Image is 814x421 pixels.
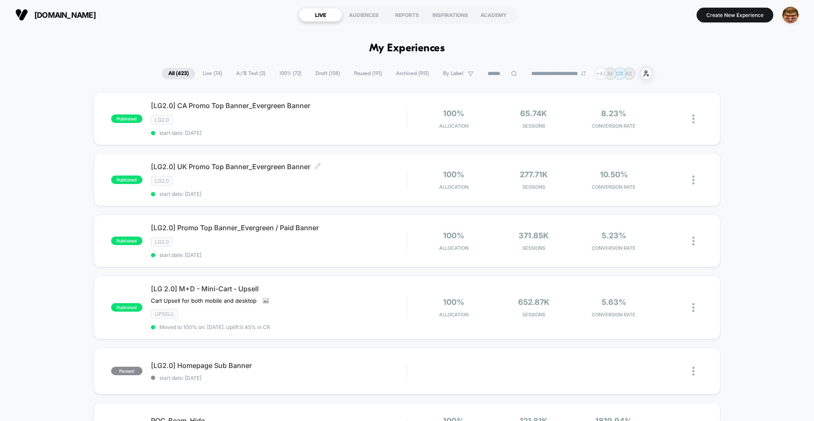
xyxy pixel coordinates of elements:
[601,109,626,118] span: 8.23%
[151,130,407,136] span: start date: [DATE]
[616,70,623,77] p: CR
[15,8,28,21] img: Visually logo
[697,8,773,22] button: Create New Experience
[151,309,178,319] span: Upsell
[151,284,407,293] span: [LG 2.0] M+D - Mini-Cart - Upsell
[151,252,407,258] span: start date: [DATE]
[576,312,652,318] span: CONVERSION RATE
[439,312,468,318] span: Allocation
[151,191,407,197] span: start date: [DATE]
[520,170,548,179] span: 277.71k
[607,70,613,77] p: AF
[34,11,96,20] span: [DOMAIN_NAME]
[151,101,407,110] span: [LG2.0] CA Promo Top Banner_Evergreen Banner
[111,237,142,245] span: published
[439,245,468,251] span: Allocation
[151,162,407,171] span: [LG2.0] UK Promo Top Banner_Evergreen Banner
[443,298,464,307] span: 100%
[273,68,308,79] span: 100% ( 72 )
[299,8,342,22] div: LIVE
[600,170,628,179] span: 10.50%
[162,68,195,79] span: All ( 423 )
[230,68,272,79] span: A/B Test ( 2 )
[159,324,270,330] span: Moved to 100% on: [DATE] . Uplift: 0.45% in CR
[111,303,142,312] span: published
[111,114,142,123] span: published
[385,8,429,22] div: REPORTS
[342,8,385,22] div: AUDIENCES
[518,298,549,307] span: 652.87k
[496,312,572,318] span: Sessions
[443,70,463,77] span: By Label
[576,245,652,251] span: CONVERSION RATE
[496,123,572,129] span: Sessions
[443,109,464,118] span: 100%
[443,231,464,240] span: 100%
[151,223,407,232] span: [LG2.0] Promo Top Banner_Evergreen / Paid Banner
[519,231,549,240] span: 371.85k
[780,6,801,24] button: ppic
[520,109,547,118] span: 65.74k
[576,184,652,190] span: CONVERSION RATE
[151,237,173,247] span: LG2.0
[309,68,346,79] span: Draft ( 158 )
[151,361,407,370] span: [LG2.0] Homepage Sub Banner
[602,298,626,307] span: 5.63%
[429,8,472,22] div: INSPIRATIONS
[348,68,388,79] span: Paused ( 191 )
[576,123,652,129] span: CONVERSION RATE
[111,367,142,375] span: paused
[496,184,572,190] span: Sessions
[692,367,694,376] img: close
[692,114,694,123] img: close
[602,231,626,240] span: 5.23%
[13,8,98,22] button: [DOMAIN_NAME]
[151,375,407,381] span: start date: [DATE]
[151,176,173,186] span: LG2.0
[369,42,445,55] h1: My Experiences
[692,303,694,312] img: close
[151,115,173,125] span: LG2.0
[692,237,694,245] img: close
[439,123,468,129] span: Allocation
[496,245,572,251] span: Sessions
[692,176,694,184] img: close
[439,184,468,190] span: Allocation
[111,176,142,184] span: published
[196,68,229,79] span: Live ( 74 )
[782,7,799,23] img: ppic
[151,297,256,304] span: Cart Upsell for both mobile and desktop
[581,71,586,76] img: end
[472,8,515,22] div: ACADEMY
[390,68,435,79] span: Archived ( 913 )
[595,67,607,80] div: + 42
[443,170,464,179] span: 100%
[625,70,632,77] p: AS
